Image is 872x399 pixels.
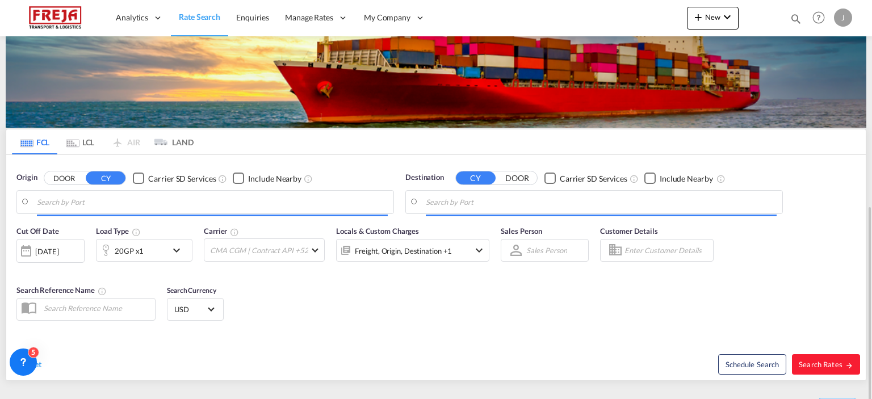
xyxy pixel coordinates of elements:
md-tab-item: LCL [57,129,103,154]
button: Note: By default Schedule search will only considerorigin ports, destination ports and cut off da... [718,354,786,375]
span: Analytics [116,12,148,23]
span: Enquiries [236,12,269,22]
div: Freight Origin Destination Factory Stuffing [355,243,452,259]
span: Locals & Custom Charges [336,226,419,236]
md-checkbox: Checkbox No Ink [644,172,713,184]
md-tab-item: FCL [12,129,57,154]
div: 20GP x1icon-chevron-down [96,239,192,262]
md-select: Sales Person [525,242,568,259]
div: [DATE] [35,246,58,257]
md-icon: Your search will be saved by the below given name [98,287,107,296]
button: DOOR [497,172,537,185]
md-icon: icon-arrow-right [845,362,853,369]
md-datepicker: Select [16,262,25,277]
button: CY [456,171,496,184]
span: Reset [22,359,41,369]
img: 586607c025bf11f083711d99603023e7.png [17,5,94,31]
img: LCL+%26+FCL+BACKGROUND.png [6,2,866,128]
md-tab-item: LAND [148,129,194,154]
span: Sales Person [501,226,542,236]
span: My Company [364,12,410,23]
button: Search Ratesicon-arrow-right [792,354,860,375]
md-icon: icon-chevron-down [472,243,486,257]
md-checkbox: Checkbox No Ink [544,172,627,184]
span: Carrier [204,226,239,236]
div: Freight Origin Destination Factory Stuffingicon-chevron-down [336,239,489,262]
span: Search Rates [799,360,853,369]
span: Destination [405,172,444,183]
div: Include Nearby [660,173,713,184]
div: Help [809,8,834,28]
div: Include Nearby [248,173,301,184]
span: Help [809,8,828,27]
span: Load Type [96,226,141,236]
span: Origin [16,172,37,183]
md-icon: Unchecked: Ignores neighbouring ports when fetching rates.Checked : Includes neighbouring ports w... [716,174,726,183]
md-icon: Unchecked: Search for CY (Container Yard) services for all selected carriers.Checked : Search for... [218,174,227,183]
input: Search by Port [426,194,777,211]
md-icon: icon-chevron-down [170,243,189,257]
span: Search Currency [167,286,216,295]
div: 20GP x1 [115,243,144,259]
div: J [834,9,852,27]
div: icon-magnify [790,12,802,30]
md-icon: icon-chevron-down [720,10,734,24]
button: DOOR [44,172,84,185]
span: Manage Rates [285,12,333,23]
input: Search Reference Name [38,300,155,317]
md-icon: Unchecked: Ignores neighbouring ports when fetching rates.Checked : Includes neighbouring ports w... [304,174,313,183]
span: Search Reference Name [16,285,107,295]
md-icon: Unchecked: Search for CY (Container Yard) services for all selected carriers.Checked : Search for... [630,174,639,183]
input: Search by Port [37,194,388,211]
md-select: Select Currency: $ USDUnited States Dollar [173,301,217,317]
button: CY [86,171,125,184]
span: Customer Details [600,226,657,236]
span: Rate Search [179,12,220,22]
div: Origin DOOR CY Checkbox No InkUnchecked: Search for CY (Container Yard) services for all selected... [6,155,866,380]
div: Carrier SD Services [560,173,627,184]
md-icon: icon-plus 400-fg [691,10,705,24]
span: USD [174,304,206,314]
md-checkbox: Checkbox No Ink [233,172,301,184]
input: Enter Customer Details [624,242,710,259]
md-icon: icon-magnify [790,12,802,25]
span: Cut Off Date [16,226,59,236]
md-icon: icon-information-outline [132,228,141,237]
md-pagination-wrapper: Use the left and right arrow keys to navigate between tabs [12,129,194,154]
div: Carrier SD Services [148,173,216,184]
div: [DATE] [16,239,85,263]
md-icon: The selected Trucker/Carrierwill be displayed in the rate results If the rates are from another f... [230,228,239,237]
button: icon-plus 400-fgNewicon-chevron-down [687,7,739,30]
span: New [691,12,734,22]
div: icon-refreshReset [12,359,41,371]
md-checkbox: Checkbox No Ink [133,172,216,184]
